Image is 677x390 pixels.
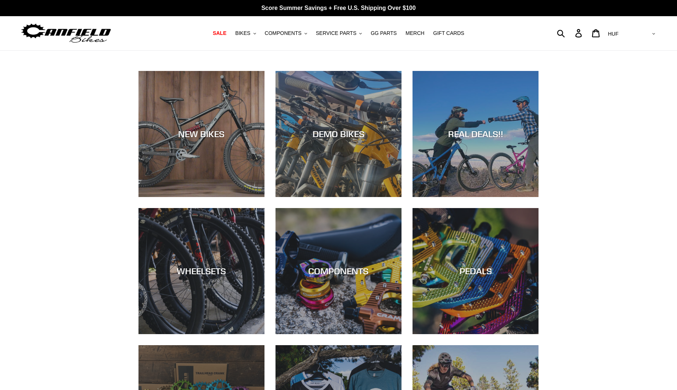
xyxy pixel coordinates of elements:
a: COMPONENTS [276,208,401,334]
a: NEW BIKES [138,71,264,197]
img: Canfield Bikes [20,22,112,45]
a: SALE [209,28,230,38]
div: COMPONENTS [276,266,401,276]
button: SERVICE PARTS [312,28,365,38]
span: SERVICE PARTS [316,30,356,36]
input: Search [561,25,580,41]
span: MERCH [406,30,424,36]
a: MERCH [402,28,428,38]
span: GIFT CARDS [433,30,464,36]
span: GG PARTS [371,30,397,36]
a: GIFT CARDS [429,28,468,38]
button: COMPONENTS [261,28,311,38]
div: NEW BIKES [138,129,264,139]
span: BIKES [235,30,250,36]
button: BIKES [231,28,259,38]
a: WHEELSETS [138,208,264,334]
div: REAL DEALS!! [413,129,539,139]
div: DEMO BIKES [276,129,401,139]
div: WHEELSETS [138,266,264,276]
span: SALE [213,30,226,36]
a: PEDALS [413,208,539,334]
a: DEMO BIKES [276,71,401,197]
div: PEDALS [413,266,539,276]
span: COMPONENTS [265,30,302,36]
a: GG PARTS [367,28,400,38]
a: REAL DEALS!! [413,71,539,197]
